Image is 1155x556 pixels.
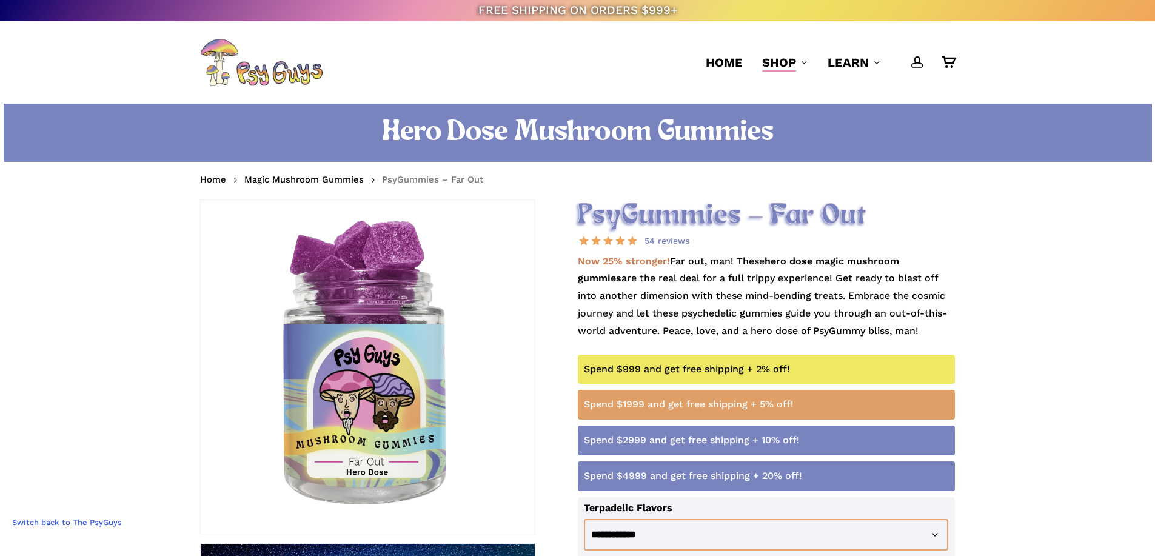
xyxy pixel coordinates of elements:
h2: PsyGummies – Far Out [578,199,956,233]
span: Home [706,55,743,70]
a: Home [706,54,743,71]
img: PsyGuys [200,38,323,87]
div: Spend $2999 and get free shipping + 10% off! [584,432,949,449]
a: Switch back to The PsyGuys [6,513,128,532]
span: Learn [828,55,869,70]
a: Learn [828,54,881,71]
div: Spend $1999 and get free shipping + 5% off! [584,396,949,414]
span: Shop [762,55,796,70]
a: Shop [762,54,808,71]
div: Spend $999 and get free shipping + 2% off! [584,361,949,378]
h1: Hero Dose Mushroom Gummies [200,116,955,150]
a: Home [200,173,226,186]
a: Magic Mushroom Gummies [244,173,364,186]
p: Far out, man! These are the real deal for a full trippy experience! Get ready to blast off into a... [578,253,956,355]
div: Spend $4999 and get free shipping + 20% off! [584,467,949,485]
nav: Main Menu [696,21,955,104]
strong: Now 25% stronger! [578,255,670,267]
span: PsyGummies – Far Out [382,174,483,185]
label: Terpadelic Flavors [584,502,672,514]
